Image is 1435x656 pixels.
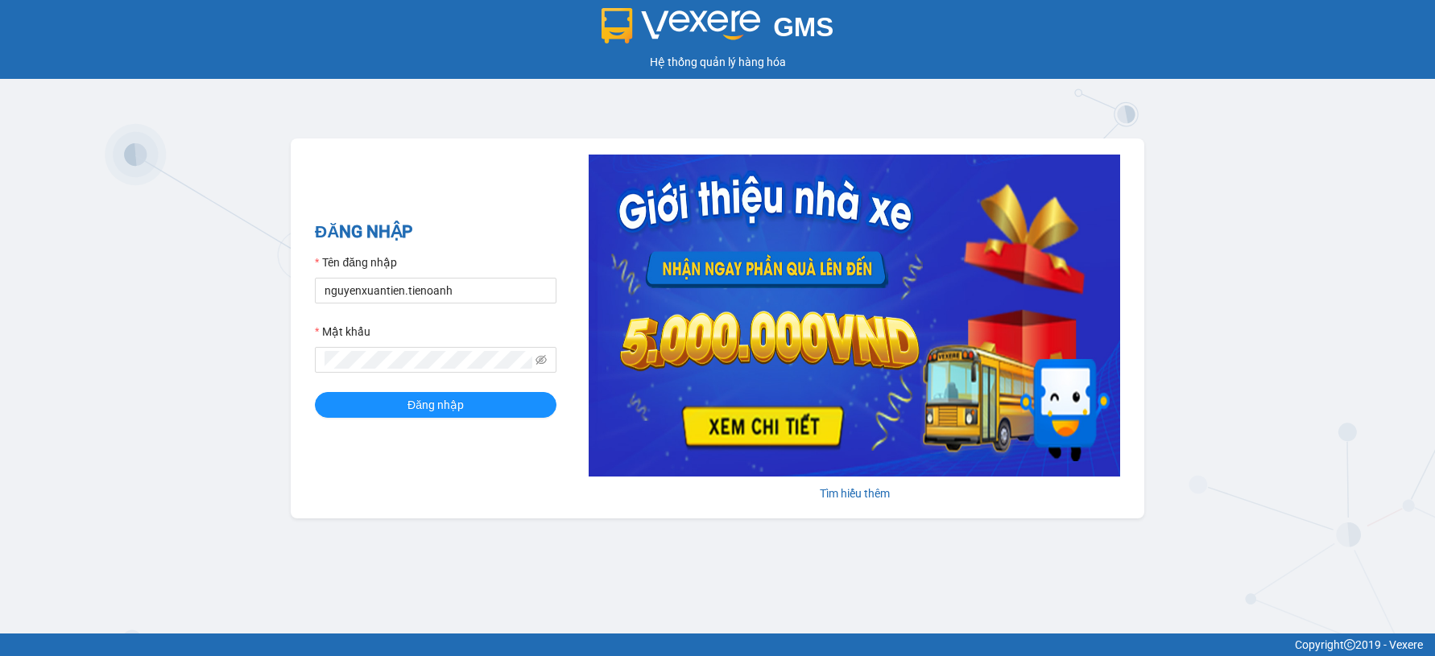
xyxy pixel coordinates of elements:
div: Copyright 2019 - Vexere [12,636,1423,654]
h2: ĐĂNG NHẬP [315,219,556,245]
span: Đăng nhập [407,396,464,414]
div: Hệ thống quản lý hàng hóa [4,53,1431,71]
a: GMS [602,24,834,37]
span: GMS [773,12,833,42]
span: copyright [1344,639,1355,650]
label: Tên đăng nhập [315,254,397,271]
img: banner-0 [589,155,1120,477]
button: Đăng nhập [315,392,556,418]
div: Tìm hiểu thêm [589,485,1120,502]
input: Tên đăng nhập [315,278,556,303]
label: Mật khẩu [315,323,370,340]
img: logo 2 [602,8,761,43]
span: eye-invisible [536,354,547,365]
input: Mật khẩu [325,351,532,369]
